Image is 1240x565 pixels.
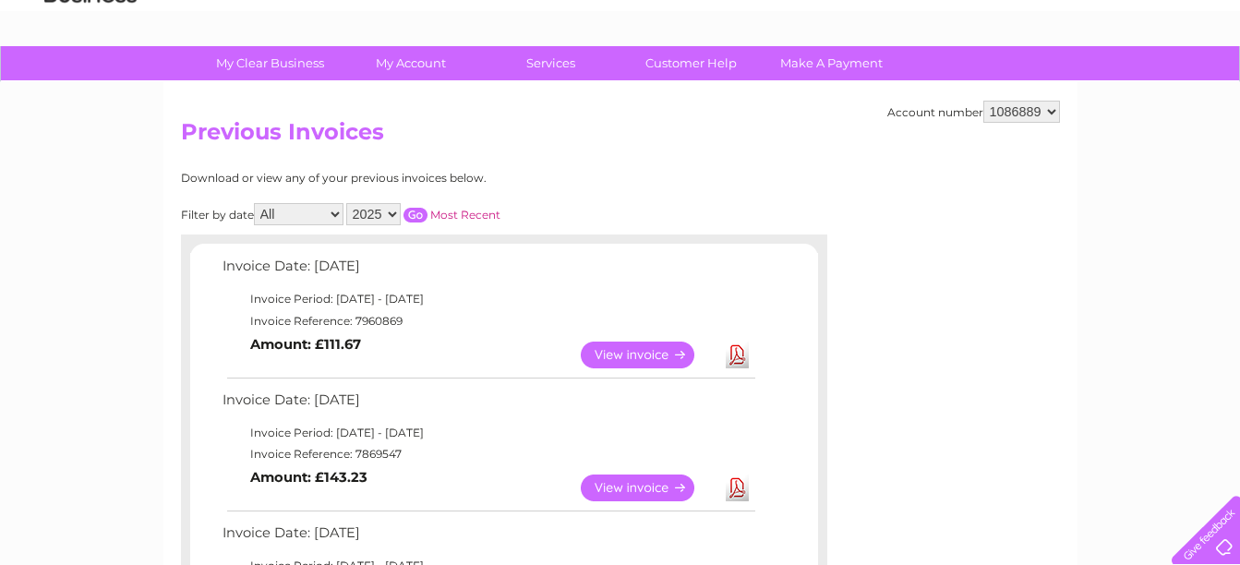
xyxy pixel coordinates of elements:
[581,475,716,501] a: View
[915,78,950,92] a: Water
[181,203,666,225] div: Filter by date
[181,172,666,185] div: Download or view any of your previous invoices below.
[892,9,1019,32] a: 0333 014 3131
[887,101,1060,123] div: Account number
[475,46,627,80] a: Services
[218,422,758,444] td: Invoice Period: [DATE] - [DATE]
[218,388,758,422] td: Invoice Date: [DATE]
[581,342,716,368] a: View
[218,443,758,465] td: Invoice Reference: 7869547
[334,46,487,80] a: My Account
[430,208,500,222] a: Most Recent
[218,254,758,288] td: Invoice Date: [DATE]
[218,521,758,555] td: Invoice Date: [DATE]
[218,288,758,310] td: Invoice Period: [DATE] - [DATE]
[43,48,138,104] img: logo.png
[181,119,1060,154] h2: Previous Invoices
[250,336,361,353] b: Amount: £111.67
[755,46,908,80] a: Make A Payment
[726,342,749,368] a: Download
[194,46,346,80] a: My Clear Business
[1013,78,1068,92] a: Telecoms
[615,46,767,80] a: Customer Help
[1117,78,1162,92] a: Contact
[185,10,1057,90] div: Clear Business is a trading name of Verastar Limited (registered in [GEOGRAPHIC_DATA] No. 3667643...
[726,475,749,501] a: Download
[961,78,1002,92] a: Energy
[218,310,758,332] td: Invoice Reference: 7960869
[1079,78,1106,92] a: Blog
[250,469,367,486] b: Amount: £143.23
[1179,78,1222,92] a: Log out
